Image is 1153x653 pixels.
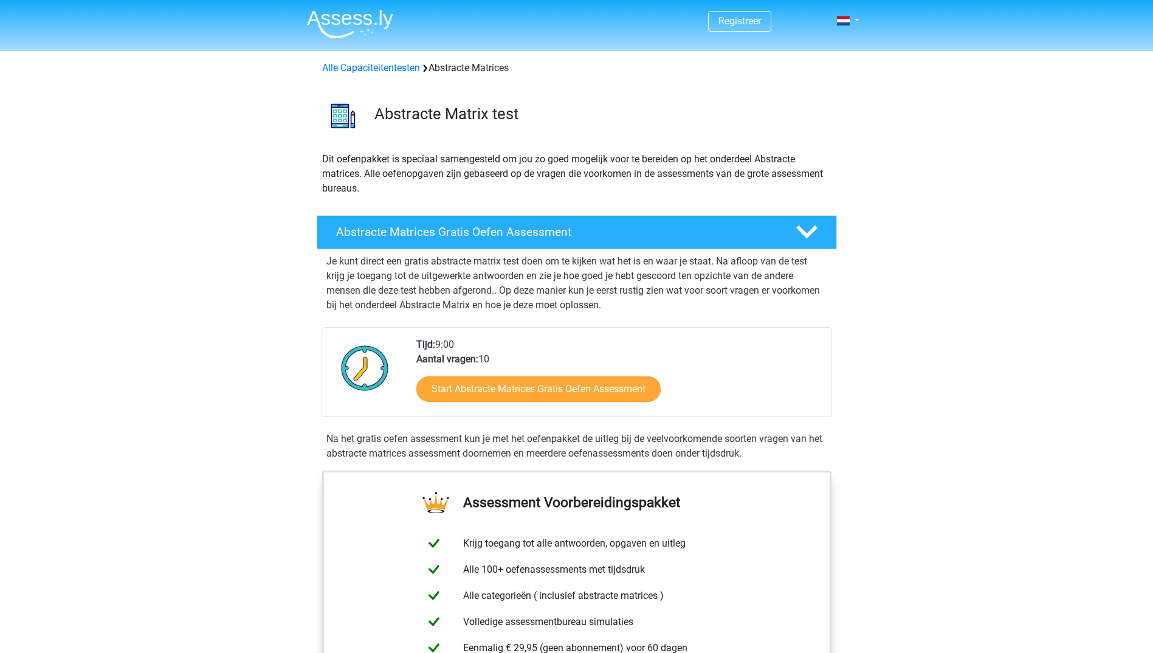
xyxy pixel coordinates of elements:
img: Klok [334,337,396,398]
b: Tijd: [416,339,435,350]
h4: Abstracte Matrices Gratis Oefen Assessment [336,225,776,239]
p: Je kunt direct een gratis abstracte matrix test doen om te kijken wat het is en waar je staat. Na... [326,254,827,313]
b: Aantal vragen: [416,353,478,365]
img: abstracte matrices [317,90,369,142]
h3: Abstracte Matrix test [374,105,827,123]
div: Na het gratis oefen assessment kun je met het oefenpakket de uitleg bij de veelvoorkomende soorte... [322,432,832,461]
div: 9:00 10 [407,337,831,416]
div: Abstracte Matrices [317,61,836,75]
a: Abstracte Matrices Gratis Oefen Assessment [312,215,842,249]
a: Alle Capaciteitentesten [322,62,420,74]
a: Start Abstracte Matrices Gratis Oefen Assessment [416,376,661,402]
img: Assessly [307,10,393,38]
a: Registreer [718,15,761,27]
p: Dit oefenpakket is speciaal samengesteld om jou zo goed mogelijk voor te bereiden op het onderdee... [322,152,831,196]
